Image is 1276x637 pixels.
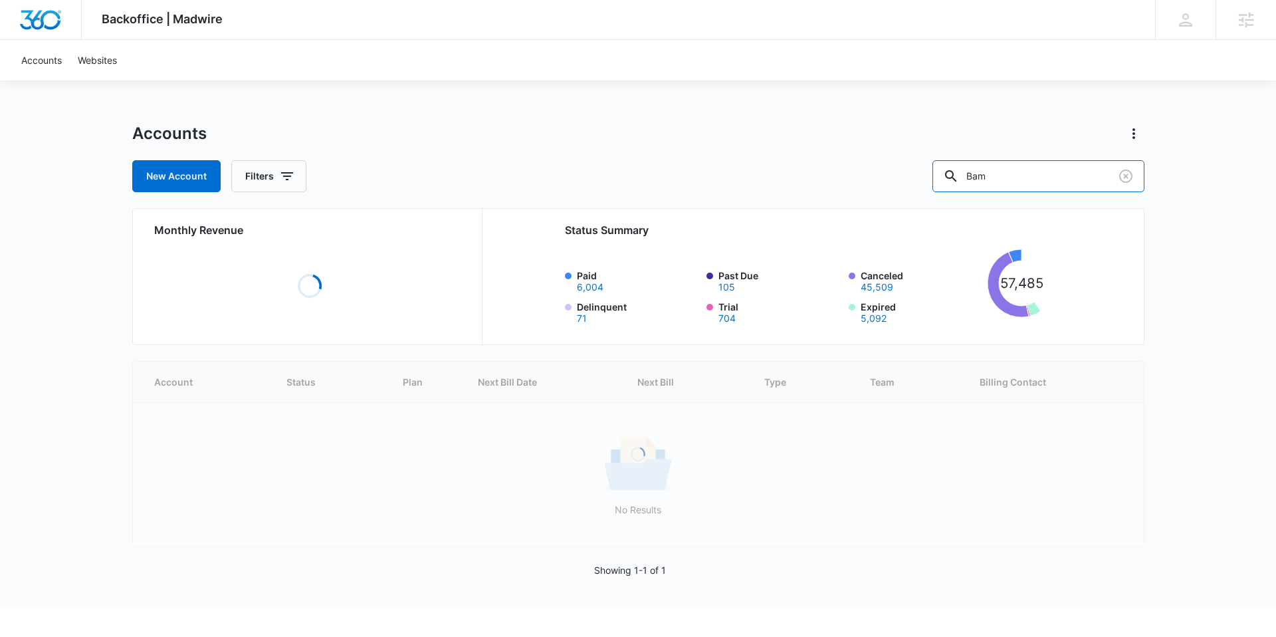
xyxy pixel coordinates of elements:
button: Paid [577,283,603,292]
button: Expired [861,314,887,323]
span: Backoffice | Madwire [102,12,223,26]
button: Delinquent [577,314,587,323]
button: Actions [1123,123,1144,144]
button: Clear [1115,166,1136,187]
p: Showing 1-1 of 1 [594,563,666,577]
button: Past Due [718,283,735,292]
label: Past Due [718,269,841,292]
button: Filters [231,160,306,192]
label: Trial [718,300,841,323]
label: Canceled [861,269,983,292]
button: Canceled [861,283,893,292]
h1: Accounts [132,124,207,144]
button: Trial [718,314,736,323]
label: Delinquent [577,300,699,323]
h2: Status Summary [565,222,1056,238]
h2: Monthly Revenue [154,222,466,238]
label: Paid [577,269,699,292]
label: Expired [861,300,983,323]
a: Accounts [13,40,70,80]
input: Search [932,160,1144,192]
a: Websites [70,40,125,80]
tspan: 57,485 [1000,275,1043,291]
a: New Account [132,160,221,192]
